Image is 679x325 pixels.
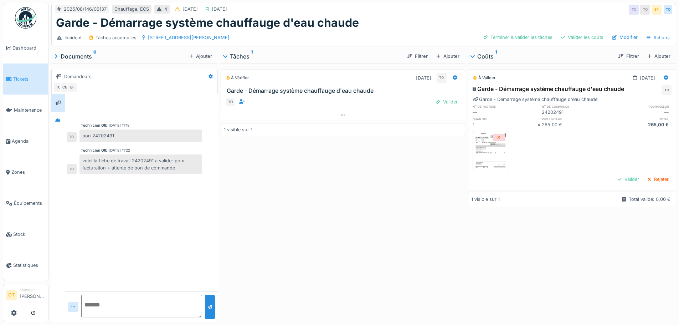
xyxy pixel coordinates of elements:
div: bon 24202491 [79,130,202,142]
div: [DATE] [640,75,655,81]
div: 1 visible sur 1 [471,196,500,203]
div: — [607,109,672,116]
div: TO [663,5,673,15]
div: Ajouter [433,51,462,61]
div: À vérifier [225,75,249,81]
div: 2025/08/146/06137 [64,6,107,12]
div: 265,00 € [542,121,607,128]
div: Rejeter [645,174,672,184]
div: TO [225,97,235,107]
h6: total [607,117,672,121]
div: Modifier [609,32,641,42]
div: TO [67,164,77,174]
div: Terminer & valider les tâches [481,32,555,42]
div: Filtrer [404,51,431,61]
a: Maintenance [3,95,48,126]
h6: quantité [473,117,537,121]
div: [DATE] [182,6,198,12]
div: TO [640,5,650,15]
div: TO [662,85,672,95]
div: Demandeurs [64,73,92,80]
div: 4 [164,6,167,12]
div: Manager [20,287,45,293]
div: 1 visible sur 1 [224,126,252,133]
div: Actions [643,32,673,43]
div: Valider [433,97,460,107]
h3: Garde - Démarrage système chauffauge d'eau chaude [227,87,462,94]
div: [STREET_ADDRESS][PERSON_NAME] [148,34,230,41]
h6: prix unitaire [542,117,607,121]
div: Technicien Otb [81,123,107,128]
div: Filtrer [615,51,642,61]
div: Valider [615,174,642,184]
div: Valider les coûts [558,32,606,42]
div: TO [629,5,639,15]
div: Tâches [223,52,401,61]
div: — [473,109,537,116]
span: Agenda [12,138,45,144]
img: Badge_color-CXgf-gQk.svg [15,7,36,29]
span: Tickets [13,76,45,82]
div: Chauffage, ECS [114,6,149,12]
div: TO [67,132,77,142]
div: × [537,121,542,128]
div: Coûts [471,52,613,61]
sup: 1 [495,52,497,61]
div: Documents [54,52,186,61]
span: Stock [13,231,45,238]
span: Statistiques [13,262,45,269]
div: CM [60,82,70,92]
a: Dashboard [3,32,48,64]
sup: 0 [93,52,97,61]
div: TO [53,82,63,92]
div: Ajouter [186,51,215,61]
a: OT Manager[PERSON_NAME] [6,287,45,304]
h1: Garde - Démarrage système chauffauge d'eau chaude [56,16,359,30]
h6: n° de commande [542,104,607,109]
div: [DATE] [416,75,431,81]
div: [DATE] [212,6,227,12]
a: Statistiques [3,250,48,281]
div: TO [437,73,447,83]
div: Ajouter [645,51,673,61]
div: Technicien Otb [81,148,107,153]
span: Maintenance [14,107,45,113]
li: OT [6,290,17,300]
div: [DATE] 11:22 [109,148,130,153]
a: Zones [3,157,48,188]
div: EF [67,82,77,92]
div: 265,00 € [607,121,672,128]
h6: fournisseur [607,104,672,109]
a: Stock [3,219,48,250]
span: Zones [11,169,45,176]
img: swsyskksg9qlfufmmchleihl3oeb [474,133,506,168]
div: 1 [473,121,537,128]
a: Équipements [3,188,48,219]
a: Tickets [3,64,48,95]
div: Tâches accomplies [96,34,137,41]
span: Équipements [14,200,45,207]
sup: 1 [251,52,253,61]
div: [DATE] 11:18 [109,123,129,128]
a: Agenda [3,126,48,157]
div: voici la fiche de travail 24202491 a valider pour facturation + attente de bon de commande [79,154,202,174]
div: Total validé: 0,00 € [629,196,670,203]
div: À valider [473,75,495,81]
span: Dashboard [12,45,45,51]
li: [PERSON_NAME] [20,287,45,303]
div: Garde - Démarrage système chauffauge d'eau chaude [473,96,597,103]
div: Garde - Démarrage système chauffauge d'eau chaude [473,85,624,93]
div: 24202491 [542,109,607,116]
div: Incident [65,34,82,41]
div: EF [652,5,662,15]
h6: n° de facture [473,104,537,109]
